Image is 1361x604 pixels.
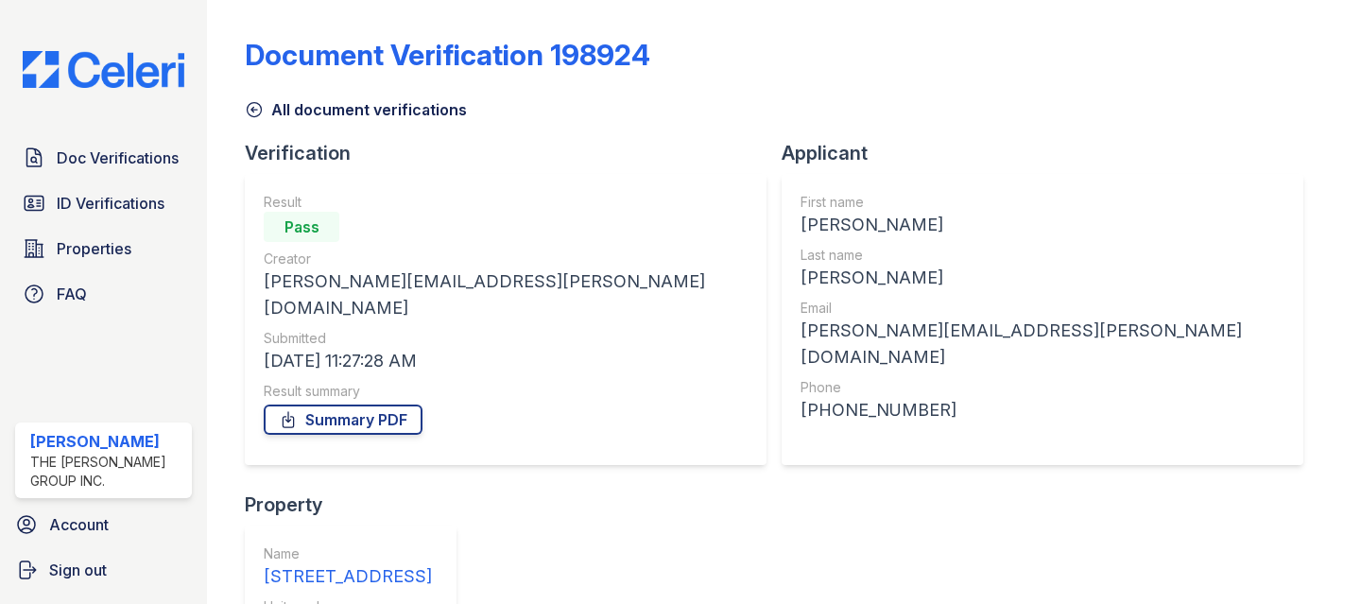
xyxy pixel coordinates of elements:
div: Result [264,193,748,212]
a: Sign out [8,551,199,589]
a: Name [STREET_ADDRESS] [264,544,432,590]
span: Properties [57,237,131,260]
div: First name [801,193,1284,212]
span: ID Verifications [57,192,164,215]
a: Doc Verifications [15,139,192,177]
div: [STREET_ADDRESS] [264,563,432,590]
span: Doc Verifications [57,147,179,169]
div: [PHONE_NUMBER] [801,397,1284,423]
div: Pass [264,212,339,242]
div: Verification [245,140,782,166]
div: The [PERSON_NAME] Group Inc. [30,453,184,491]
div: Property [245,492,472,518]
div: [DATE] 11:27:28 AM [264,348,748,374]
div: [PERSON_NAME] [801,212,1284,238]
div: [PERSON_NAME] [30,430,184,453]
div: [PERSON_NAME][EMAIL_ADDRESS][PERSON_NAME][DOMAIN_NAME] [264,268,748,321]
div: Name [264,544,432,563]
span: Sign out [49,559,107,581]
a: ID Verifications [15,184,192,222]
div: Creator [264,250,748,268]
span: FAQ [57,283,87,305]
div: Submitted [264,329,748,348]
span: Account [49,513,109,536]
div: Applicant [782,140,1318,166]
a: Summary PDF [264,405,422,435]
img: CE_Logo_Blue-a8612792a0a2168367f1c8372b55b34899dd931a85d93a1a3d3e32e68fde9ad4.png [8,51,199,87]
div: Last name [801,246,1284,265]
a: Account [8,506,199,544]
div: [PERSON_NAME] [801,265,1284,291]
div: Document Verification 198924 [245,38,650,72]
a: All document verifications [245,98,467,121]
div: Phone [801,378,1284,397]
div: Result summary [264,382,748,401]
a: Properties [15,230,192,267]
a: FAQ [15,275,192,313]
div: Email [801,299,1284,318]
div: [PERSON_NAME][EMAIL_ADDRESS][PERSON_NAME][DOMAIN_NAME] [801,318,1284,371]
